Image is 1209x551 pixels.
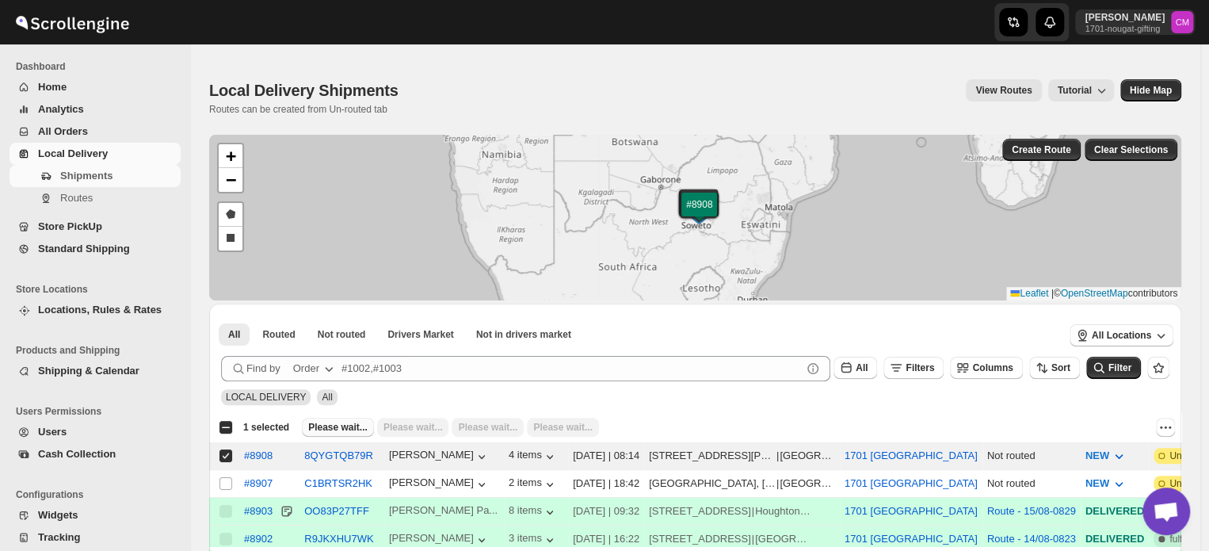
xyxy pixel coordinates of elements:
[833,357,877,379] button: All
[304,450,373,461] button: 8QYGTQB79R
[209,82,399,99] span: Local Delivery Shipments
[972,362,1013,373] span: Columns
[38,125,88,137] span: All Orders
[688,205,711,223] img: Marker
[1085,24,1165,33] p: 1701-nougat-gifting
[780,476,835,492] div: [GEOGRAPHIC_DATA]
[10,421,181,443] button: Users
[845,477,978,489] button: 1701 [GEOGRAPHIC_DATA]
[38,509,78,521] span: Widgets
[1006,287,1181,300] div: © contributors
[1010,288,1048,299] a: Leaflet
[1130,84,1172,97] span: Hide Map
[1175,17,1188,27] text: CM
[10,443,181,465] button: Cash Collection
[16,405,182,418] span: Users Permissions
[38,426,67,438] span: Users
[1142,488,1190,535] a: Open chat
[1048,79,1114,101] button: Tutorial
[60,170,113,182] span: Shipments
[649,531,835,547] div: |
[950,357,1022,379] button: Columns
[16,283,182,296] span: Store Locations
[38,81,67,93] span: Home
[38,448,116,460] span: Cash Collection
[304,505,369,517] button: OO83P27TFF
[1156,418,1175,437] button: More actions
[1094,143,1168,156] span: Clear Selections
[1085,450,1109,461] span: NEW
[685,205,709,223] img: Marker
[573,503,639,519] div: [DATE] | 09:32
[60,192,93,204] span: Routes
[476,328,571,341] span: Not in drivers market
[987,448,1076,464] div: Not routed
[509,449,558,465] button: 4 items
[573,476,639,492] div: [DATE] | 18:42
[243,421,289,434] span: 1 selected
[10,121,181,143] button: All Orders
[649,448,835,464] div: |
[1108,362,1131,373] span: Filter
[1169,533,1199,545] span: fulfilled
[10,299,181,321] button: Locations, Rules & Rates
[1075,10,1195,35] button: User menu
[38,243,130,254] span: Standard Shipping
[509,532,558,548] div: 3 items
[966,79,1041,101] button: view route
[1085,11,1165,24] p: [PERSON_NAME]
[38,304,162,316] span: Locations, Rules & Rates
[1051,362,1070,373] span: Sort
[341,356,802,381] input: #1002,#1003
[389,504,498,516] div: [PERSON_NAME] Pa...
[244,477,273,489] button: #8907
[244,503,273,519] button: #8903
[244,450,273,461] button: #8908
[219,144,242,168] a: Zoom in
[244,505,273,517] div: #8903
[467,323,581,346] button: Un-claimable
[10,98,181,121] button: Analytics
[378,323,463,346] button: Claimable
[1061,288,1128,299] a: OpenStreetMap
[987,533,1076,545] button: Route - 14/08-0823
[38,147,108,159] span: Local Delivery
[1085,503,1144,519] div: DELIVERED
[687,207,711,224] img: Marker
[38,103,84,115] span: Analytics
[219,323,250,346] button: All
[10,76,181,98] button: Home
[38,365,139,377] span: Shipping & Calendar
[13,2,132,42] img: ScrollEngine
[687,204,711,221] img: Marker
[1058,85,1092,96] span: Tutorial
[16,488,182,501] span: Configurations
[687,205,711,222] img: Marker
[1085,139,1177,161] button: Clear Selections
[649,503,835,519] div: |
[1171,11,1193,33] span: Cleo Moyo
[228,328,240,341] span: All
[687,203,711,220] img: Marker
[856,362,868,373] span: All
[685,203,709,220] img: Marker
[649,503,751,519] div: [STREET_ADDRESS]
[688,202,711,220] img: Marker
[318,328,366,341] span: Not routed
[293,361,319,377] div: Order
[389,476,490,492] div: [PERSON_NAME]
[253,323,304,346] button: Routed
[244,533,273,545] button: #8902
[509,476,558,492] div: 2 items
[38,220,102,232] span: Store PickUp
[649,476,835,492] div: |
[226,170,236,189] span: −
[304,477,372,489] button: C1BRTSR2HK
[845,505,978,517] button: 1701 [GEOGRAPHIC_DATA]
[1086,357,1141,379] button: Filter
[780,448,835,464] div: [GEOGRAPHIC_DATA]
[284,356,346,381] button: Order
